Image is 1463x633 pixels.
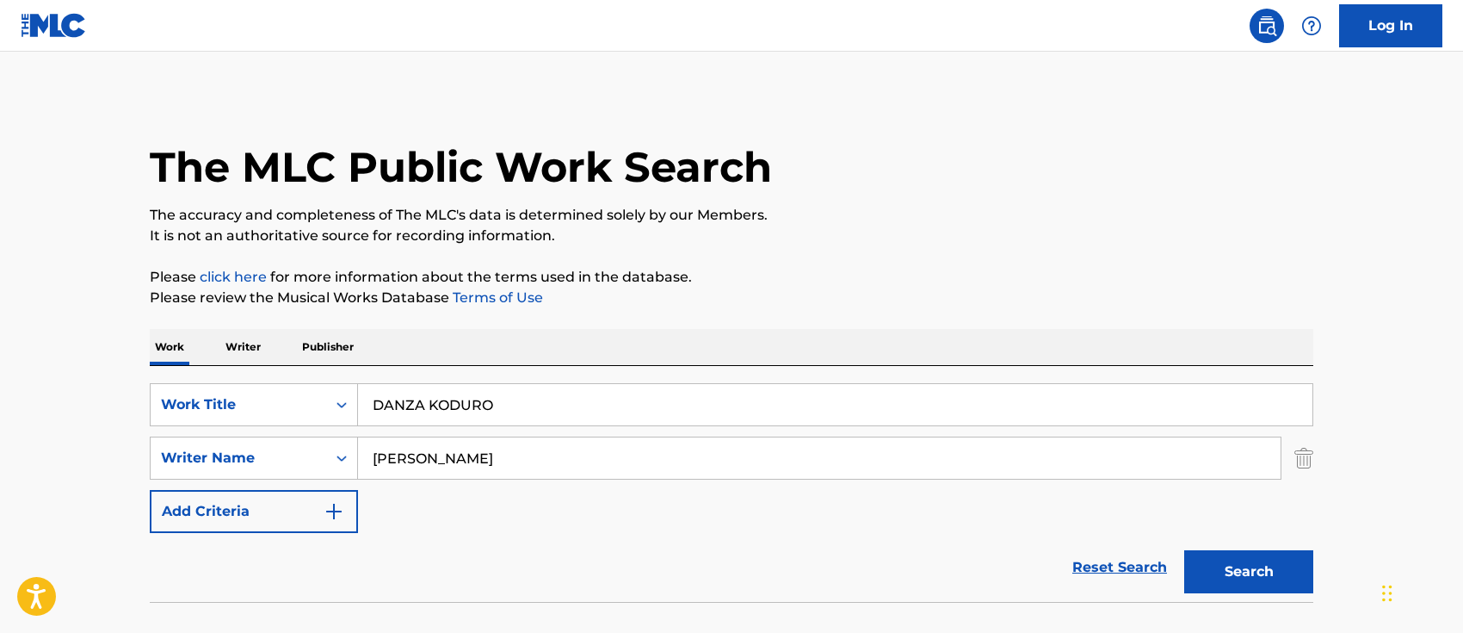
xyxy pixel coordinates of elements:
p: Please review the Musical Works Database [150,288,1313,308]
img: Delete Criterion [1294,437,1313,480]
p: Publisher [297,329,359,365]
div: Work Title [161,394,316,415]
a: Log In [1339,4,1442,47]
button: Search [1184,550,1313,593]
p: Please for more information about the terms used in the database. [150,267,1313,288]
a: Public Search [1250,9,1284,43]
a: Terms of Use [449,289,543,306]
a: click here [200,269,267,285]
p: Writer [220,329,266,365]
p: The accuracy and completeness of The MLC's data is determined solely by our Members. [150,205,1313,226]
p: It is not an authoritative source for recording information. [150,226,1313,246]
iframe: Chat Widget [1377,550,1463,633]
form: Search Form [150,383,1313,602]
h1: The MLC Public Work Search [150,141,772,193]
div: Help [1294,9,1329,43]
div: Widget de chat [1377,550,1463,633]
div: Writer Name [161,448,316,469]
button: Add Criteria [150,490,358,533]
img: search [1256,16,1277,36]
p: Work [150,329,189,365]
a: Reset Search [1064,549,1176,586]
img: MLC Logo [21,13,87,38]
img: 9d2ae6d4665cec9f34b9.svg [324,501,344,522]
img: help [1301,16,1322,36]
div: Arrastrar [1382,568,1392,619]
